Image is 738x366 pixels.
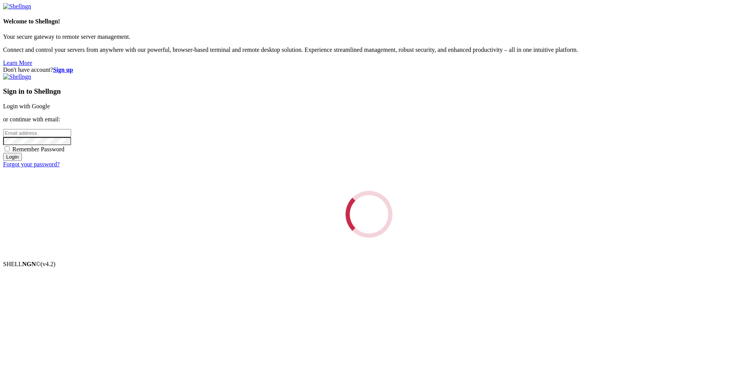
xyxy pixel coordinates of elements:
a: Login with Google [3,103,50,109]
div: Loading... [337,182,401,247]
span: SHELL © [3,261,55,267]
input: Remember Password [5,146,10,151]
div: Don't have account? [3,66,735,73]
p: Connect and control your servers from anywhere with our powerful, browser-based terminal and remo... [3,46,735,53]
span: 4.2.0 [41,261,56,267]
a: Forgot your password? [3,161,60,167]
a: Learn More [3,60,32,66]
a: Sign up [53,66,73,73]
h3: Sign in to Shellngn [3,87,735,96]
p: Your secure gateway to remote server management. [3,33,735,40]
img: Shellngn [3,3,31,10]
b: NGN [22,261,36,267]
input: Email address [3,129,71,137]
img: Shellngn [3,73,31,80]
input: Login [3,153,22,161]
h4: Welcome to Shellngn! [3,18,735,25]
p: or continue with email: [3,116,735,123]
span: Remember Password [12,146,65,152]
